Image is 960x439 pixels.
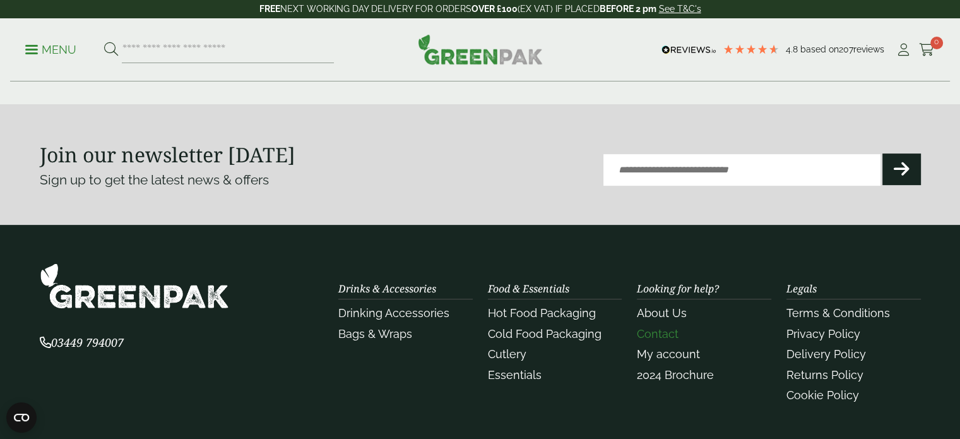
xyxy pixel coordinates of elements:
span: 03449 794007 [40,335,124,350]
a: Essentials [488,368,542,382]
button: Open CMP widget [6,402,37,433]
a: About Us [637,306,687,320]
a: 0 [919,40,935,59]
strong: OVER £100 [471,4,518,14]
a: 2024 Brochure [637,368,714,382]
a: See T&C's [659,4,701,14]
span: Based on [800,44,839,54]
span: 4.8 [786,44,800,54]
a: Contact [637,327,679,340]
img: GreenPak Supplies [40,263,229,309]
div: 4.79 Stars [723,44,779,55]
a: Hot Food Packaging [488,306,596,320]
a: 03449 794007 [40,337,124,349]
a: Bags & Wraps [338,327,412,340]
a: Menu [25,42,76,55]
span: reviews [853,44,884,54]
a: Cookie Policy [786,388,859,402]
i: My Account [896,44,911,56]
a: Delivery Policy [786,347,866,361]
a: Cutlery [488,347,526,361]
p: Menu [25,42,76,57]
a: Privacy Policy [786,327,860,340]
span: 207 [839,44,853,54]
a: My account [637,347,700,361]
a: Terms & Conditions [786,306,890,320]
i: Cart [919,44,935,56]
img: GreenPak Supplies [418,34,543,64]
strong: FREE [259,4,280,14]
a: Cold Food Packaging [488,327,601,340]
span: 0 [930,37,943,49]
strong: BEFORE 2 pm [600,4,656,14]
strong: Join our newsletter [DATE] [40,141,295,168]
img: REVIEWS.io [661,45,716,54]
a: Returns Policy [786,368,863,382]
p: Sign up to get the latest news & offers [40,170,436,190]
a: Drinking Accessories [338,306,449,320]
